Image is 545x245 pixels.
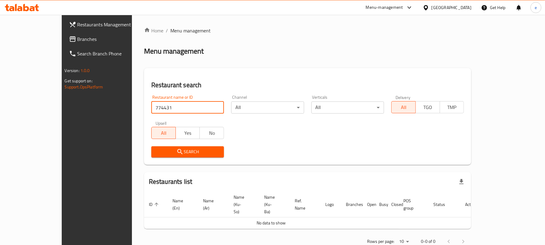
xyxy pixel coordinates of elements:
[151,127,176,139] button: All
[77,50,148,57] span: Search Branch Phone
[172,197,191,212] span: Name (En)
[176,127,200,139] button: Yes
[149,201,160,208] span: ID
[178,129,198,137] span: Yes
[156,148,219,156] span: Search
[440,101,464,113] button: TMP
[151,146,224,157] button: Search
[65,67,80,74] span: Version:
[151,101,224,114] input: Search for restaurant name or ID..
[403,197,421,212] span: POS group
[77,21,148,28] span: Restaurants Management
[442,103,462,112] span: TMP
[199,127,224,139] button: No
[418,103,438,112] span: TGO
[415,101,440,113] button: TGO
[144,192,481,229] table: enhanced table
[149,177,192,186] h2: Restaurants list
[77,35,148,43] span: Branches
[341,192,362,217] th: Branches
[374,192,386,217] th: Busy
[144,27,471,34] nav: breadcrumb
[65,77,93,85] span: Get support on:
[64,46,153,61] a: Search Branch Phone
[151,81,464,90] h2: Restaurant search
[366,4,403,11] div: Menu-management
[320,192,341,217] th: Logo
[257,219,286,227] span: No data to show
[460,192,481,217] th: Action
[362,192,374,217] th: Open
[144,46,204,56] h2: Menu management
[203,197,222,212] span: Name (Ar)
[64,17,153,32] a: Restaurants Management
[80,67,90,74] span: 1.0.0
[454,174,469,189] div: Export file
[391,101,416,113] button: All
[386,192,399,217] th: Closed
[535,4,537,11] span: e
[170,27,211,34] span: Menu management
[65,83,103,91] a: Support.OpsPlatform
[156,121,167,125] label: Upsell
[64,32,153,46] a: Branches
[234,194,252,215] span: Name (Ku-So)
[144,27,163,34] a: Home
[295,197,313,212] span: Ref. Name
[433,201,453,208] span: Status
[394,103,413,112] span: All
[396,95,411,99] label: Delivery
[231,101,304,114] div: All
[166,27,168,34] li: /
[311,101,384,114] div: All
[264,194,283,215] span: Name (Ku-Ba)
[432,4,471,11] div: [GEOGRAPHIC_DATA]
[202,129,222,137] span: No
[154,129,173,137] span: All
